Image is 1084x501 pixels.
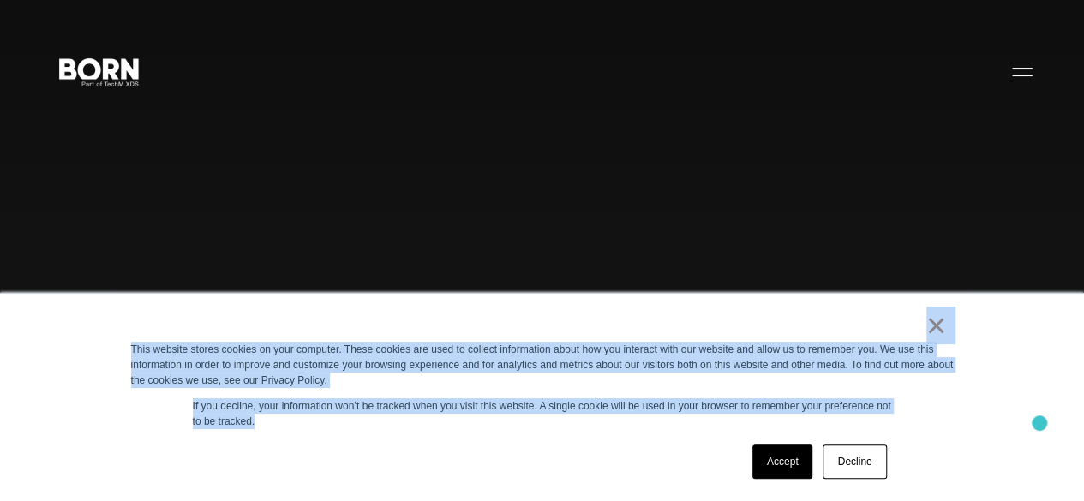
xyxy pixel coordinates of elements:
[193,398,892,429] p: If you decline, your information won’t be tracked when you visit this website. A single cookie wi...
[823,444,886,479] a: Decline
[926,318,947,333] a: ×
[1002,53,1043,89] button: Open
[752,444,813,479] a: Accept
[131,342,954,388] div: This website stores cookies on your computer. These cookies are used to collect information about...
